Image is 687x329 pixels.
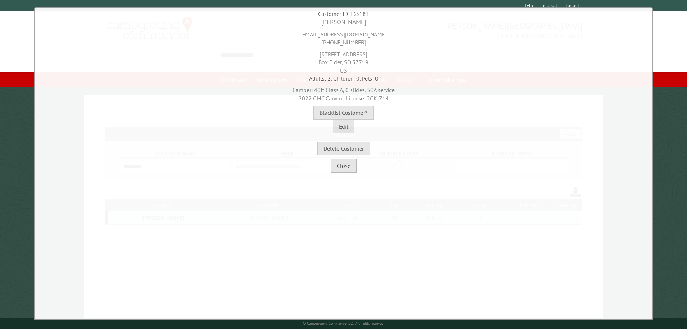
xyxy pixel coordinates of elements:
small: © Campground Commander LLC. All rights reserved. [303,321,384,326]
div: [STREET_ADDRESS] Box Elder, SD 57719 US [37,47,650,74]
button: Blacklist Customer? [313,106,374,120]
div: [EMAIL_ADDRESS][DOMAIN_NAME] [PHONE_NUMBER] [37,27,650,47]
button: Close [331,159,357,173]
div: Camper: 40ft Class A, 0 slides, 50A service [37,82,650,102]
span: 2022 GMC Canyon, License: 2GK-714 [299,95,389,102]
button: Delete Customer [317,142,370,155]
div: Customer ID 133181 [37,10,650,18]
button: Edit [333,120,354,133]
div: [PERSON_NAME] [37,18,650,27]
div: Adults: 2, Children: 0, Pets: 0 [37,74,650,82]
